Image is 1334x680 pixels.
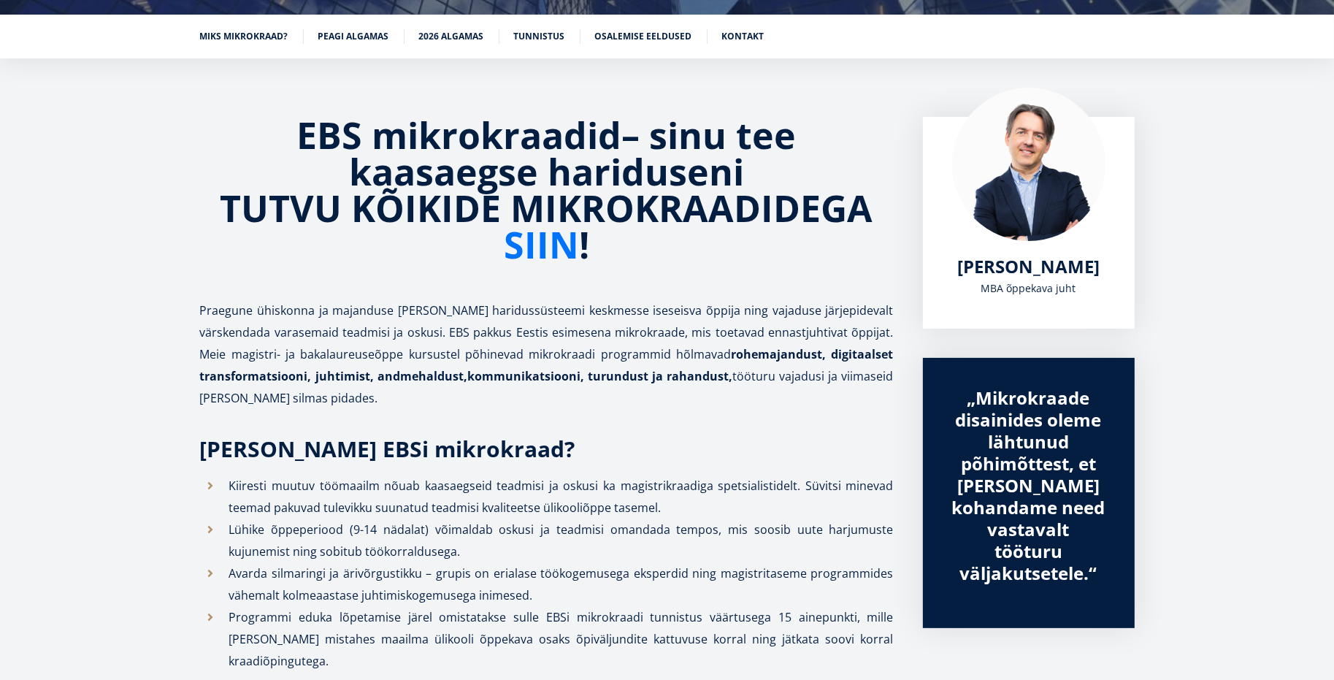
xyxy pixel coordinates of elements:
p: Kiiresti muutuv töömaailm nõuab kaasaegseid teadmisi ja oskusi ka magistrikraadiga spetsialistide... [229,475,894,519]
a: [PERSON_NAME] [957,256,1100,278]
span: [PERSON_NAME] [957,254,1100,278]
a: Miks mikrokraad? [200,29,288,44]
a: Kontakt [722,29,764,44]
a: 2026 algamas [419,29,484,44]
a: Tunnistus [514,29,565,44]
div: „Mikrokraade disainides oleme lähtunud põhimõttest, et [PERSON_NAME] kohandame need vastavalt töö... [952,387,1105,584]
a: SIIN [504,226,579,263]
strong: sinu tee kaasaegse hariduseni TUTVU KÕIKIDE MIKROKRAADIDEGA ! [221,110,873,270]
strong: [PERSON_NAME] EBSi mikrokraad? [200,434,575,464]
strong: – [622,110,640,160]
p: Praegune ühiskonna ja majanduse [PERSON_NAME] haridussüsteemi keskmesse iseseisva õppija ning vaj... [200,299,894,409]
div: MBA õppekava juht [952,278,1105,299]
li: Programmi eduka lõpetamise järel omistatakse sulle EBSi mikrokraadi tunnistus väärtusega 15 ainep... [200,606,894,672]
li: Avarda silmaringi ja ärivõrgustikku – grupis on erialase töökogemusega eksperdid ning magistritas... [200,562,894,606]
a: Osalemise eeldused [595,29,692,44]
a: Peagi algamas [318,29,389,44]
strong: EBS mikrokraadid [297,110,622,160]
strong: kommunikatsiooni, turundust ja rahandust, [467,368,732,384]
li: Lühike õppeperiood (9-14 nädalat) võimaldab oskusi ja teadmisi omandada tempos, mis soosib uute h... [200,519,894,562]
img: Marko Rillo [952,88,1105,241]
